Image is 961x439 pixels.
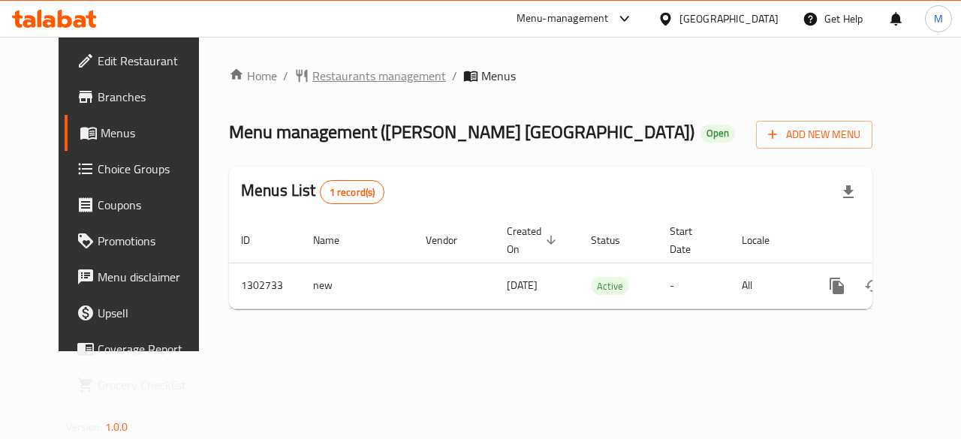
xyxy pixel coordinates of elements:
span: 1.0.0 [105,417,128,437]
td: new [301,263,414,308]
button: more [819,268,855,304]
span: M [934,11,943,27]
span: Restaurants management [312,67,446,85]
a: Menu disclaimer [65,259,219,295]
button: Add New Menu [756,121,872,149]
span: Menu management ( [PERSON_NAME] [GEOGRAPHIC_DATA] ) [229,115,694,149]
span: Status [591,231,640,249]
td: 1302733 [229,263,301,308]
span: Version: [66,417,103,437]
td: - [658,263,730,308]
a: Edit Restaurant [65,43,219,79]
a: Grocery Checklist [65,367,219,403]
nav: breadcrumb [229,67,872,85]
a: Coupons [65,187,219,223]
li: / [283,67,288,85]
li: / [452,67,457,85]
span: Created On [507,222,561,258]
a: Branches [65,79,219,115]
span: Branches [98,88,207,106]
h2: Menus List [241,179,384,204]
span: Promotions [98,232,207,250]
span: Active [591,278,629,295]
a: Restaurants management [294,67,446,85]
button: Change Status [855,268,891,304]
div: Export file [830,174,866,210]
div: Menu-management [517,10,609,28]
a: Upsell [65,295,219,331]
span: Add New Menu [768,125,860,144]
div: [GEOGRAPHIC_DATA] [679,11,779,27]
span: Upsell [98,304,207,322]
span: Edit Restaurant [98,52,207,70]
a: Choice Groups [65,151,219,187]
span: Locale [742,231,789,249]
span: Grocery Checklist [98,376,207,394]
a: Coverage Report [65,331,219,367]
span: Menus [101,124,207,142]
span: Start Date [670,222,712,258]
span: Name [313,231,359,249]
a: Promotions [65,223,219,259]
td: All [730,263,807,308]
span: 1 record(s) [321,185,384,200]
span: Coupons [98,196,207,214]
span: ID [241,231,270,249]
span: Choice Groups [98,160,207,178]
div: Open [700,125,735,143]
a: Home [229,67,277,85]
a: Menus [65,115,219,151]
span: Coverage Report [98,340,207,358]
span: Vendor [426,231,477,249]
span: Open [700,127,735,140]
div: Active [591,277,629,295]
span: Menus [481,67,516,85]
span: Menu disclaimer [98,268,207,286]
div: Total records count [320,180,385,204]
span: [DATE] [507,275,538,295]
